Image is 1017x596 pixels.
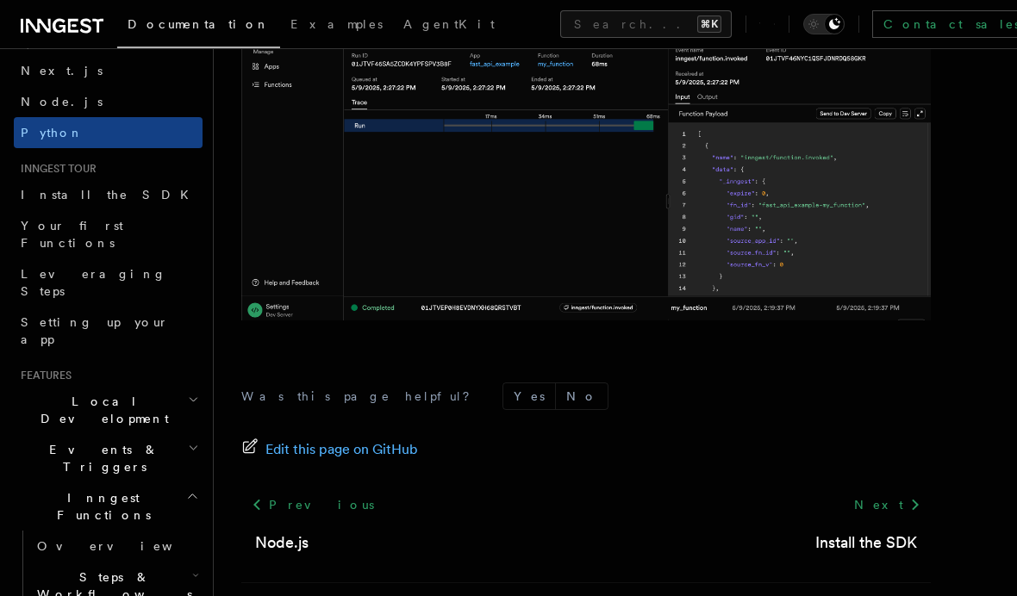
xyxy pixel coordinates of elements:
[37,539,215,553] span: Overview
[14,441,188,475] span: Events & Triggers
[14,489,186,524] span: Inngest Functions
[265,438,418,462] span: Edit this page on GitHub
[14,393,188,427] span: Local Development
[14,86,203,117] a: Node.js
[697,16,721,33] kbd: ⌘K
[503,383,555,409] button: Yes
[14,162,97,176] span: Inngest tour
[14,117,203,148] a: Python
[14,307,203,355] a: Setting up your app
[21,126,84,140] span: Python
[14,258,203,307] a: Leveraging Steps
[21,267,166,298] span: Leveraging Steps
[14,369,72,382] span: Features
[14,179,203,210] a: Install the SDK
[241,388,482,405] p: Was this page helpful?
[844,489,931,520] a: Next
[803,14,845,34] button: Toggle dark mode
[280,5,393,47] a: Examples
[14,386,203,434] button: Local Development
[556,383,608,409] button: No
[21,188,199,202] span: Install the SDK
[30,531,203,562] a: Overview
[241,438,418,462] a: Edit this page on GitHub
[14,434,203,482] button: Events & Triggers
[290,17,383,31] span: Examples
[14,55,203,86] a: Next.js
[128,17,270,31] span: Documentation
[21,219,123,250] span: Your first Functions
[241,489,384,520] a: Previous
[14,482,203,531] button: Inngest Functions
[14,210,203,258] a: Your first Functions
[560,10,732,38] button: Search...⌘K
[815,531,917,555] a: Install the SDK
[393,5,505,47] a: AgentKit
[255,531,309,555] a: Node.js
[21,315,169,346] span: Setting up your app
[117,5,280,48] a: Documentation
[21,64,103,78] span: Next.js
[403,17,495,31] span: AgentKit
[21,95,103,109] span: Node.js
